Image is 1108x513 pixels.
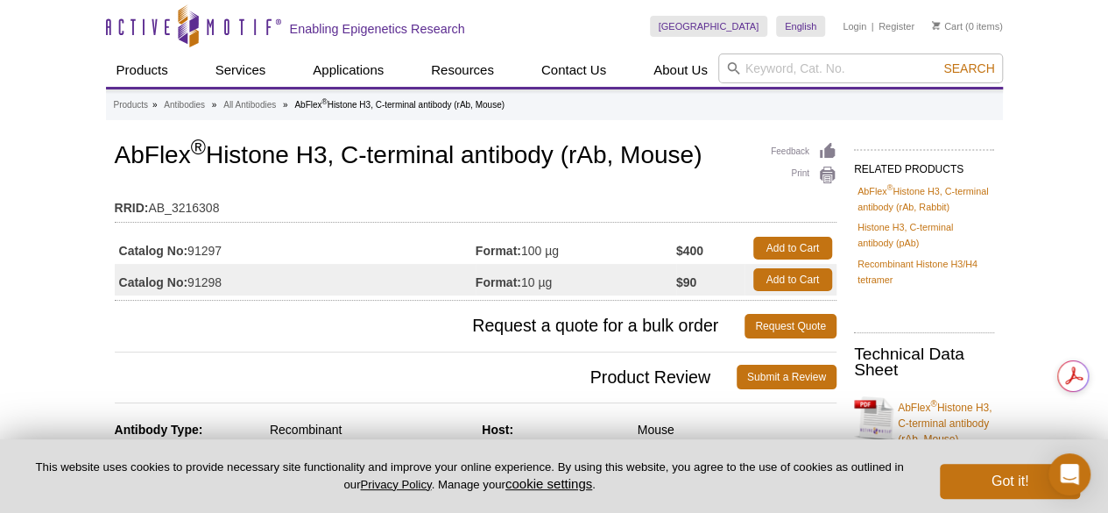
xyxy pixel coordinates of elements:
span: Search [943,61,994,75]
td: 91297 [115,232,476,264]
a: Add to Cart [753,237,832,260]
a: Request Quote [745,314,836,338]
a: Cart [932,20,963,32]
li: » [212,100,217,110]
strong: Format: [476,243,521,259]
input: Keyword, Cat. No. [718,53,1003,83]
button: Search [938,61,999,76]
strong: $90 [676,274,696,290]
a: Feedback [771,142,836,161]
div: Mouse [638,422,836,438]
td: 10 µg [476,264,676,296]
td: AB_3216308 [115,189,836,217]
sup: ® [930,399,936,409]
strong: Catalog No: [119,243,188,259]
span: Product Review [115,365,737,389]
a: Products [114,97,148,113]
a: Register [879,20,914,32]
button: cookie settings [505,476,592,491]
a: All Antibodies [223,97,276,113]
img: Your Cart [932,21,940,30]
h2: Technical Data Sheet [854,346,994,378]
li: AbFlex Histone H3, C-terminal antibody (rAb, Mouse) [294,100,505,110]
div: Recombinant [270,422,469,438]
a: Services [205,53,277,87]
h1: AbFlex Histone H3, C-terminal antibody (rAb, Mouse) [115,142,836,172]
a: Contact Us [531,53,617,87]
li: » [152,100,158,110]
li: » [283,100,288,110]
a: Recombinant Histone H3/H4 tetramer [857,256,991,288]
td: 100 µg [476,232,676,264]
h2: RELATED PRODUCTS [854,149,994,181]
a: Privacy Policy [360,478,431,491]
a: AbFlex®Histone H3, C-terminal antibody (rAb, Mouse) [854,389,994,447]
div: Open Intercom Messenger [1048,453,1090,495]
button: Got it! [940,464,1080,499]
sup: ® [321,97,327,106]
a: Resources [420,53,505,87]
a: Products [106,53,179,87]
td: 91298 [115,264,476,296]
strong: Format: [476,274,521,290]
li: | [872,16,874,37]
strong: Host: [482,423,513,437]
sup: ® [191,136,206,159]
a: Add to Cart [753,268,832,291]
p: This website uses cookies to provide necessary site functionality and improve your online experie... [28,460,911,493]
a: About Us [643,53,718,87]
a: Applications [302,53,394,87]
strong: $400 [676,243,703,259]
a: Submit a Review [737,365,836,389]
a: AbFlex®Histone H3, C-terminal antibody (rAb, Rabbit) [857,183,991,215]
span: Request a quote for a bulk order [115,314,745,338]
a: Antibodies [164,97,205,113]
strong: Catalog No: [119,274,188,290]
a: [GEOGRAPHIC_DATA] [650,16,768,37]
sup: ® [886,183,893,192]
h2: Enabling Epigenetics Research [290,21,465,37]
strong: Antibody Type: [115,423,203,437]
a: English [776,16,825,37]
li: (0 items) [932,16,1003,37]
strong: RRID: [115,200,149,216]
a: Print [771,166,836,185]
a: Histone H3, C-terminal antibody (pAb) [857,219,991,251]
a: Login [843,20,866,32]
